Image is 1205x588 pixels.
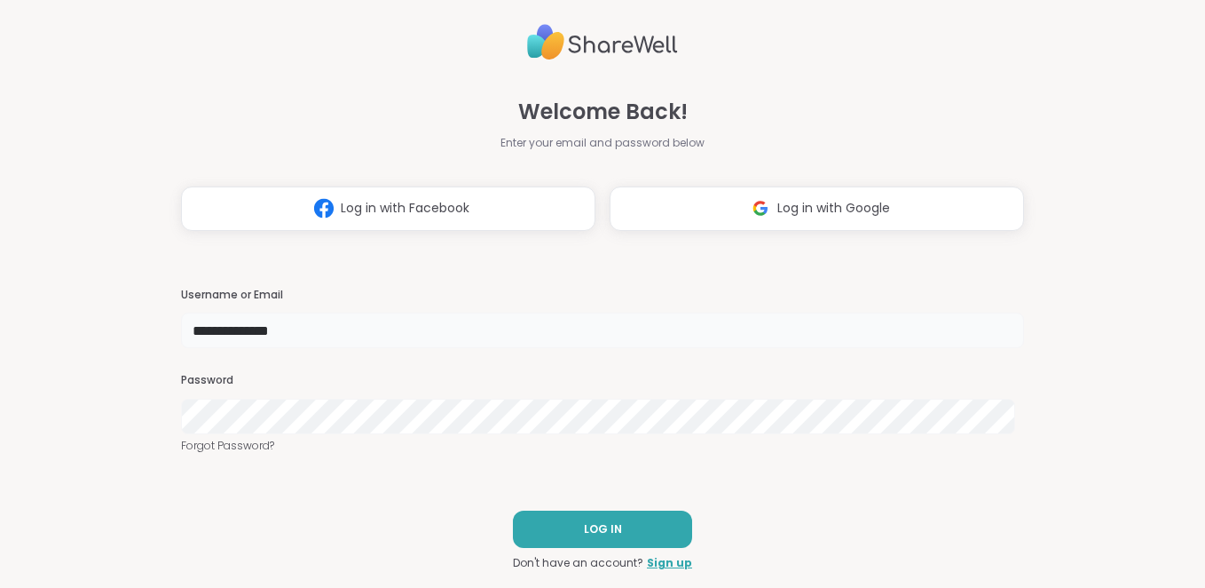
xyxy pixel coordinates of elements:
button: Log in with Facebook [181,187,595,231]
h3: Password [181,373,1025,388]
span: Log in with Google [777,199,890,218]
button: Log in with Google [610,187,1024,231]
img: ShareWell Logo [527,17,678,68]
button: LOG IN [513,511,692,548]
h3: Username or Email [181,288,1025,303]
a: Sign up [647,555,692,571]
span: Enter your email and password below [500,135,705,151]
img: ShareWell Logomark [744,192,777,225]
img: ShareWell Logomark [307,192,341,225]
span: Welcome Back! [518,96,688,128]
a: Forgot Password? [181,438,1025,454]
span: Log in with Facebook [341,199,469,218]
span: LOG IN [584,521,622,537]
span: Don't have an account? [513,555,643,571]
